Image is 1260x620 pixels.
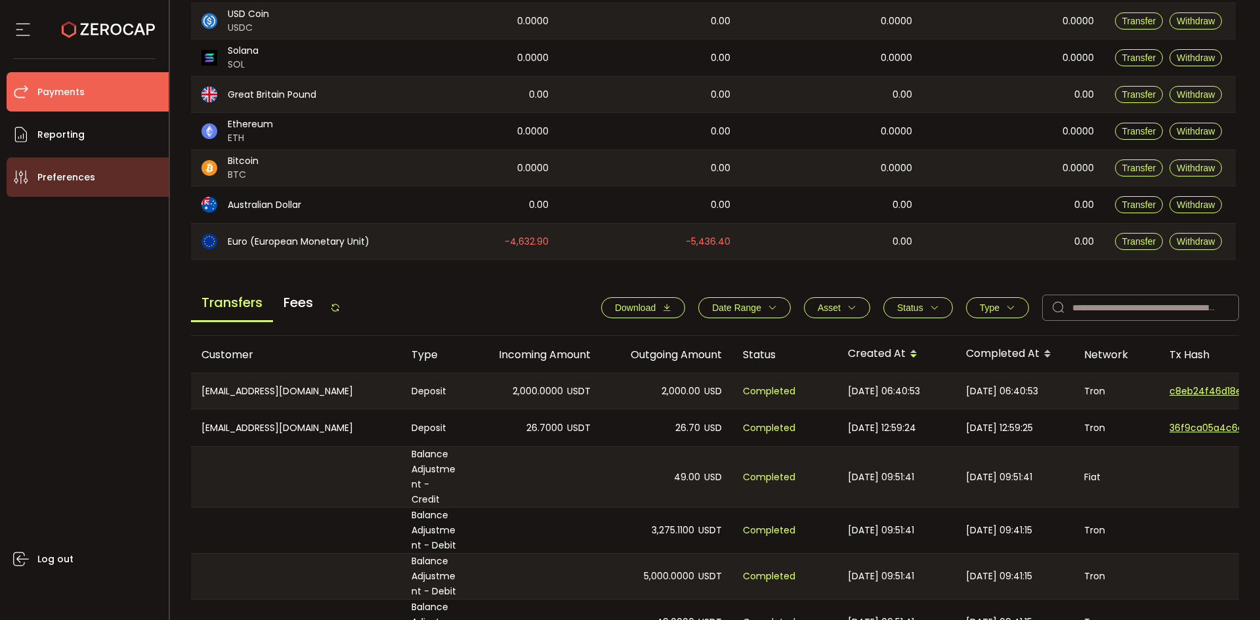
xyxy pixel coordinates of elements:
[966,470,1032,485] span: [DATE] 09:51:41
[743,421,795,436] span: Completed
[1074,554,1159,599] div: Tron
[711,161,730,176] span: 0.00
[228,44,259,58] span: Solana
[1169,159,1222,176] button: Withdraw
[1122,89,1156,100] span: Transfer
[881,124,912,139] span: 0.0000
[711,87,730,102] span: 0.00
[848,421,916,436] span: [DATE] 12:59:24
[601,347,732,362] div: Outgoing Amount
[517,161,549,176] span: 0.0000
[711,14,730,29] span: 0.00
[966,384,1038,399] span: [DATE] 06:40:53
[228,235,369,249] span: Euro (European Monetary Unit)
[401,554,470,599] div: Balance Adjustment - Debit
[743,384,795,399] span: Completed
[1115,233,1164,250] button: Transfer
[1074,87,1094,102] span: 0.00
[955,343,1074,365] div: Completed At
[644,569,694,584] span: 5,000.0000
[711,51,730,66] span: 0.00
[743,523,795,538] span: Completed
[661,384,700,399] span: 2,000.00
[529,87,549,102] span: 0.00
[674,470,700,485] span: 49.00
[1177,52,1215,63] span: Withdraw
[1122,52,1156,63] span: Transfer
[517,14,549,29] span: 0.0000
[201,123,217,139] img: eth_portfolio.svg
[37,168,95,187] span: Preferences
[1177,126,1215,136] span: Withdraw
[732,347,837,362] div: Status
[228,7,269,21] span: USD Coin
[704,384,722,399] span: USD
[848,523,914,538] span: [DATE] 09:51:41
[505,234,549,249] span: -4,632.90
[1074,373,1159,409] div: Tron
[1115,86,1164,103] button: Transfer
[1115,159,1164,176] button: Transfer
[1177,89,1215,100] span: Withdraw
[698,523,722,538] span: USDT
[1177,16,1215,26] span: Withdraw
[601,297,685,318] button: Download
[704,470,722,485] span: USD
[1062,51,1094,66] span: 0.0000
[711,124,730,139] span: 0.00
[567,384,591,399] span: USDT
[1062,161,1094,176] span: 0.0000
[1169,49,1222,66] button: Withdraw
[686,234,730,249] span: -5,436.40
[1177,199,1215,210] span: Withdraw
[513,384,563,399] span: 2,000.0000
[615,302,656,313] span: Download
[1194,557,1260,620] iframe: Chat Widget
[1122,126,1156,136] span: Transfer
[1122,199,1156,210] span: Transfer
[1169,233,1222,250] button: Withdraw
[1115,12,1164,30] button: Transfer
[698,297,791,318] button: Date Range
[1169,12,1222,30] button: Withdraw
[743,470,795,485] span: Completed
[1074,234,1094,249] span: 0.00
[1169,123,1222,140] button: Withdraw
[1074,347,1159,362] div: Network
[966,421,1033,436] span: [DATE] 12:59:25
[837,343,955,365] div: Created At
[892,87,912,102] span: 0.00
[712,302,761,313] span: Date Range
[743,569,795,584] span: Completed
[37,125,85,144] span: Reporting
[1074,508,1159,553] div: Tron
[1122,16,1156,26] span: Transfer
[191,409,401,446] div: [EMAIL_ADDRESS][DOMAIN_NAME]
[980,302,999,313] span: Type
[897,302,923,313] span: Status
[1074,447,1159,507] div: Fiat
[711,197,730,213] span: 0.00
[804,297,870,318] button: Asset
[848,384,920,399] span: [DATE] 06:40:53
[848,470,914,485] span: [DATE] 09:51:41
[228,58,259,72] span: SOL
[228,154,259,168] span: Bitcoin
[228,88,316,102] span: Great Britain Pound
[401,373,470,409] div: Deposit
[1169,196,1222,213] button: Withdraw
[517,51,549,66] span: 0.0000
[401,347,470,362] div: Type
[1115,196,1164,213] button: Transfer
[401,447,470,507] div: Balance Adjustment - Credit
[470,347,601,362] div: Incoming Amount
[191,373,401,409] div: [EMAIL_ADDRESS][DOMAIN_NAME]
[883,297,953,318] button: Status
[37,550,73,569] span: Log out
[228,117,273,131] span: Ethereum
[1122,163,1156,173] span: Transfer
[704,421,722,436] span: USD
[201,13,217,29] img: usdc_portfolio.svg
[228,21,269,35] span: USDC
